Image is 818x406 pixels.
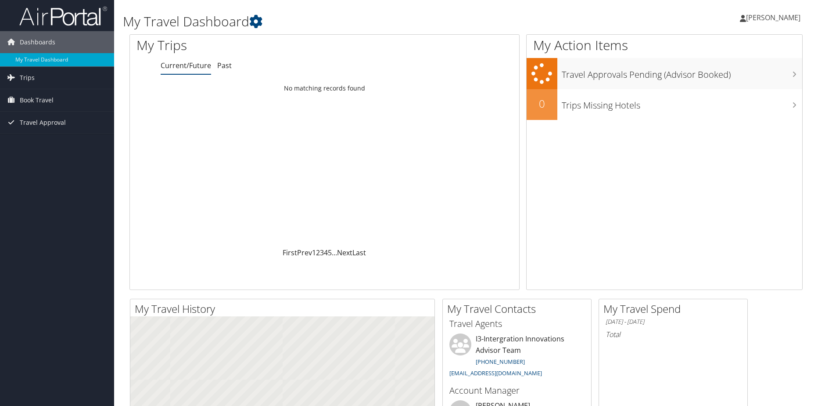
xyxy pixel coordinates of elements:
[449,318,585,330] h3: Travel Agents
[123,12,581,31] h1: My Travel Dashboard
[562,64,802,81] h3: Travel Approvals Pending (Advisor Booked)
[328,248,332,257] a: 5
[527,36,802,54] h1: My Action Items
[20,112,66,134] span: Travel Approval
[445,333,589,381] li: I3-Intergration Innovations Advisor Team
[527,96,557,111] h2: 0
[283,248,297,257] a: First
[606,330,741,339] h6: Total
[161,61,211,70] a: Current/Future
[476,358,525,366] a: [PHONE_NUMBER]
[332,248,337,257] span: …
[527,89,802,120] a: 0Trips Missing Hotels
[527,58,802,89] a: Travel Approvals Pending (Advisor Booked)
[352,248,366,257] a: Last
[316,248,320,257] a: 2
[312,248,316,257] a: 1
[20,89,54,111] span: Book Travel
[449,384,585,397] h3: Account Manager
[19,6,107,26] img: airportal-logo.png
[20,67,35,89] span: Trips
[130,80,519,96] td: No matching records found
[746,13,800,22] span: [PERSON_NAME]
[603,301,747,316] h2: My Travel Spend
[337,248,352,257] a: Next
[320,248,324,257] a: 3
[324,248,328,257] a: 4
[740,4,809,31] a: [PERSON_NAME]
[135,301,434,316] h2: My Travel History
[562,95,802,112] h3: Trips Missing Hotels
[449,369,542,377] a: [EMAIL_ADDRESS][DOMAIN_NAME]
[447,301,591,316] h2: My Travel Contacts
[606,318,741,326] h6: [DATE] - [DATE]
[217,61,232,70] a: Past
[136,36,350,54] h1: My Trips
[20,31,55,53] span: Dashboards
[297,248,312,257] a: Prev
